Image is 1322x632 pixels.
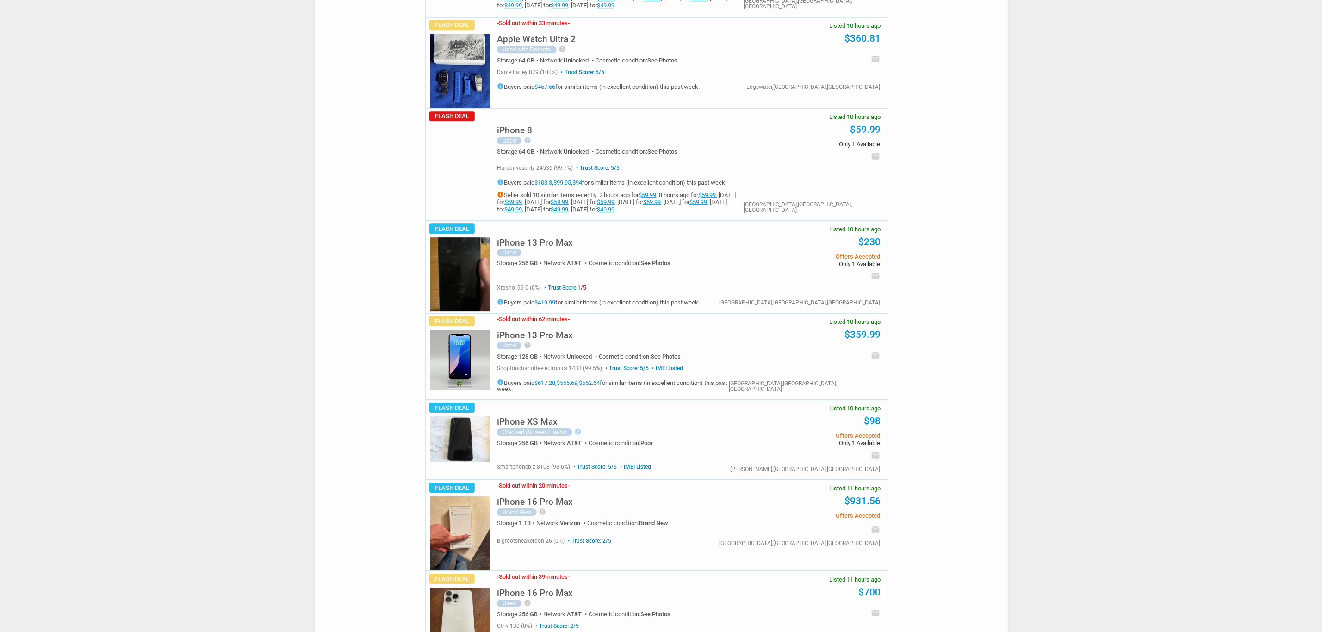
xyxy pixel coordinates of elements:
[650,365,683,372] span: IMEI Listed
[564,57,589,64] span: Unlocked
[871,152,881,161] i: email
[871,608,881,618] i: email
[564,148,589,155] span: Unlocked
[542,285,586,291] span: Trust Score:
[719,300,881,305] div: [GEOGRAPHIC_DATA],[GEOGRAPHIC_DATA],[GEOGRAPHIC_DATA]
[524,341,531,349] i: help
[539,508,546,515] i: help
[519,611,538,618] span: 256 GB
[845,329,881,340] a: $359.99
[497,19,499,26] span: -
[504,198,522,205] a: $59.99
[534,299,555,306] a: $419.99
[497,623,532,629] span: ctriv 130 (0%)
[845,33,881,44] a: $360.81
[871,525,881,534] i: email
[639,520,668,527] span: Brand New
[741,513,880,519] span: Offers Accepted
[429,574,475,584] span: Flash Deal
[497,83,700,90] h5: Buyers paid for similar items (in excellent condition) this past week.
[567,353,592,360] span: Unlocked
[729,381,881,392] div: [GEOGRAPHIC_DATA],[GEOGRAPHIC_DATA],[GEOGRAPHIC_DATA]
[497,464,570,470] span: smartphonebiz 8108 (98.6%)
[639,191,656,198] a: $59.99
[497,520,536,526] div: Storage:
[698,191,716,198] a: $59.99
[429,483,475,493] span: Flash Deal
[741,261,880,267] span: Only 1 Available
[519,148,534,155] span: 64 GB
[497,331,573,340] h5: iPhone 13 Pro Max
[587,520,668,526] div: Cosmetic condition:
[689,198,707,205] a: $59.99
[524,136,531,144] i: help
[519,57,534,64] span: 64 GB
[589,260,670,266] div: Cosmetic condition:
[597,198,614,205] a: $59.99
[830,226,881,232] span: Listed 10 hours ago
[497,573,499,580] span: -
[571,464,617,470] span: Trust Score: 5/5
[497,417,558,426] h5: iPhone XS Max
[540,57,596,63] div: Network:
[430,496,490,570] img: s-l225.jpg
[741,440,880,446] span: Only 1 Available
[859,236,881,248] a: $230
[543,260,589,266] div: Network:
[551,2,568,9] a: $49.99
[497,482,499,489] span: -
[643,198,661,205] a: $59.99
[519,353,538,360] span: 128 GB
[497,419,558,426] a: iPhone XS Max
[519,260,538,266] span: 256 GB
[430,34,490,108] img: s-l225.jpg
[504,206,522,213] a: $49.99
[567,611,582,618] span: AT&T
[497,590,573,597] a: iPhone 16 Pro Max
[559,69,604,75] span: Trust Score: 5/5
[566,538,611,544] span: Trust Score: 2/5
[497,20,570,26] h3: Sold out within 33 minutes
[577,285,586,291] span: 1/5
[596,57,677,63] div: Cosmetic condition:
[551,198,568,205] a: $59.99
[567,440,582,446] span: AT&T
[543,353,599,359] div: Network:
[567,260,582,266] span: AT&T
[830,405,881,411] span: Listed 10 hours ago
[497,428,572,436] div: Cracked (Screen / Back)
[719,540,881,546] div: [GEOGRAPHIC_DATA],[GEOGRAPHIC_DATA],[GEOGRAPHIC_DATA]
[497,35,576,43] h5: Apple Watch Ultra 2
[746,84,881,90] div: Edgewater,[GEOGRAPHIC_DATA],[GEOGRAPHIC_DATA]
[497,379,504,386] i: info
[497,342,521,349] div: Used
[519,520,531,527] span: 1 TB
[497,316,570,322] h3: Sold out within 62 minutes
[497,508,537,516] div: Brand New
[497,600,521,607] div: Used
[830,319,881,325] span: Listed 10 hours ago
[497,497,573,506] h5: iPhone 16 Pro Max
[559,45,566,53] i: help
[871,351,881,360] i: email
[540,149,596,155] div: Network:
[497,379,729,392] h5: Buyers paid , , for similar items (in excellent condition) this past week.
[497,538,565,544] span: bigfootsneakerdon 26 (0%)
[640,611,670,618] span: See Photos
[497,179,744,186] h5: Buyers paid , , for similar items (in excellent condition) this past week.
[429,111,475,121] span: Flash Deal
[497,249,521,256] div: Used
[572,179,582,186] a: $94
[741,254,880,260] span: Offers Accepted
[730,466,881,472] div: [PERSON_NAME],[GEOGRAPHIC_DATA],[GEOGRAPHIC_DATA]
[574,165,620,171] span: Trust Score: 5/5
[497,83,504,90] i: info
[497,333,573,340] a: iPhone 13 Pro Max
[497,149,540,155] div: Storage:
[497,574,570,580] h3: Sold out within 39 minutes
[618,464,651,470] span: IMEI Listed
[741,433,880,439] span: Offers Accepted
[519,440,538,446] span: 256 GB
[647,148,677,155] span: See Photos
[568,316,570,322] span: -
